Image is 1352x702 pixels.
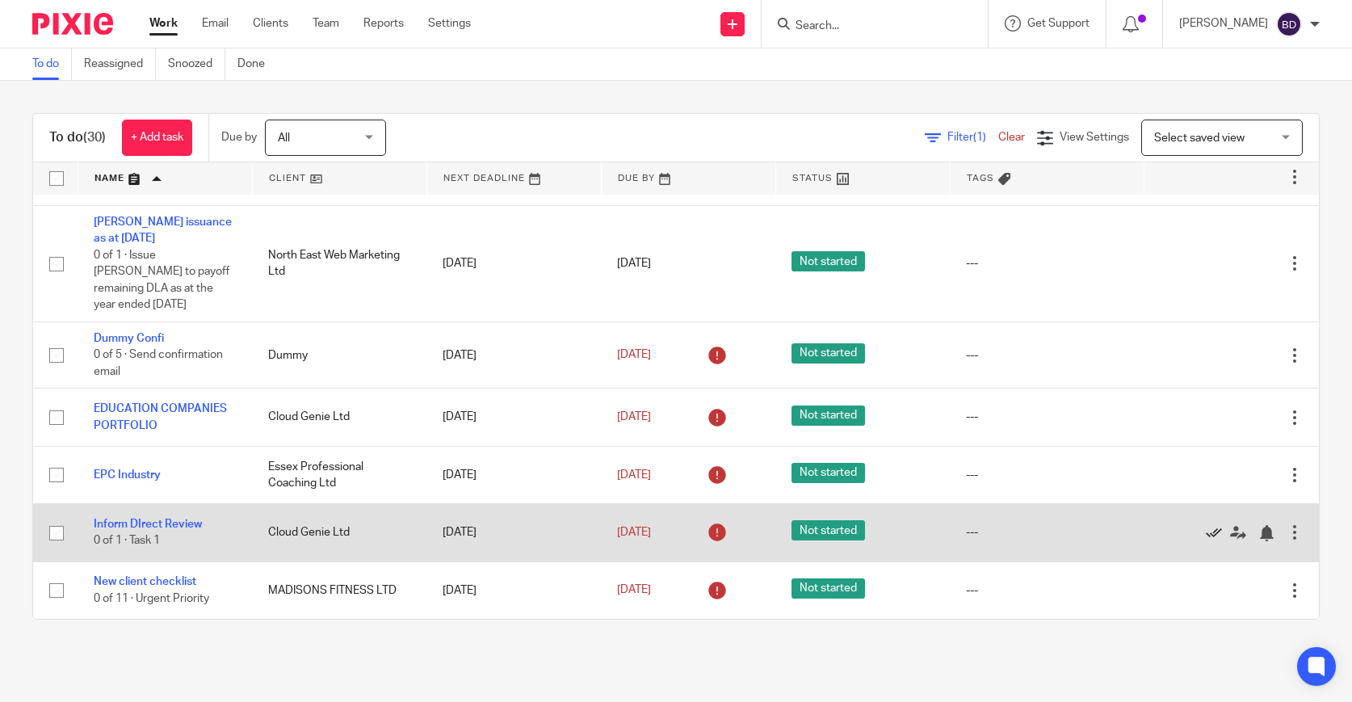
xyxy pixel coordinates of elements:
span: All [278,132,290,144]
img: svg%3E [1276,11,1302,37]
div: --- [966,255,1128,271]
a: Dummy Confi [94,333,164,344]
span: Get Support [1027,18,1090,29]
a: Team [313,15,339,32]
span: [DATE] [617,469,651,481]
div: --- [966,409,1128,425]
span: [DATE] [617,258,651,269]
a: Mark as done [1206,524,1230,540]
td: Essex Professional Coaching Ltd [252,446,426,503]
td: MADISONS FITNESS LTD [252,561,426,619]
a: EDUCATION COMPANIES PORTFOLIO [94,403,227,431]
span: View Settings [1060,132,1129,143]
a: Settings [428,15,471,32]
span: Tags [967,174,994,183]
span: Not started [791,463,865,483]
a: EPC Industry [94,469,161,481]
a: To do [32,48,72,80]
td: [DATE] [426,322,601,388]
a: [PERSON_NAME] issuance as at [DATE] [94,216,232,244]
a: Reassigned [84,48,156,80]
a: Email [202,15,229,32]
span: 0 of 11 · Urgent Priority [94,593,209,604]
td: Dummy [252,322,426,388]
span: (1) [973,132,986,143]
h1: To do [49,129,106,146]
span: Filter [947,132,998,143]
span: [DATE] [617,411,651,422]
span: [DATE] [617,527,651,538]
img: Pixie [32,13,113,35]
span: Not started [791,578,865,599]
span: 0 of 1 · Task 1 [94,536,160,547]
td: [DATE] [426,389,601,446]
p: Due by [221,129,257,145]
a: Reports [363,15,404,32]
a: Work [149,15,178,32]
span: [DATE] [617,585,651,596]
a: Clear [998,132,1025,143]
div: --- [966,524,1128,540]
a: + Add task [122,120,192,156]
span: (30) [83,131,106,144]
span: 0 of 5 · Send confirmation email [94,350,223,378]
td: Cloud Genie Ltd [252,389,426,446]
a: Snoozed [168,48,225,80]
td: [DATE] [426,504,601,561]
a: Done [237,48,277,80]
div: --- [966,582,1128,599]
td: [DATE] [426,206,601,322]
td: [DATE] [426,561,601,619]
span: Not started [791,251,865,271]
span: Select saved view [1154,132,1245,144]
td: [DATE] [426,446,601,503]
input: Search [794,19,939,34]
a: Inform DIrect Review [94,519,202,530]
span: Not started [791,343,865,364]
span: Not started [791,406,865,426]
a: New client checklist [94,576,196,587]
span: [DATE] [617,350,651,361]
a: Clients [253,15,288,32]
span: Not started [791,520,865,540]
div: --- [966,467,1128,483]
td: Cloud Genie Ltd [252,504,426,561]
td: North East Web Marketing Ltd [252,206,426,322]
span: 0 of 1 · Issue [PERSON_NAME] to payoff remaining DLA as at the year ended [DATE] [94,250,229,311]
p: [PERSON_NAME] [1179,15,1268,32]
div: --- [966,347,1128,364]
